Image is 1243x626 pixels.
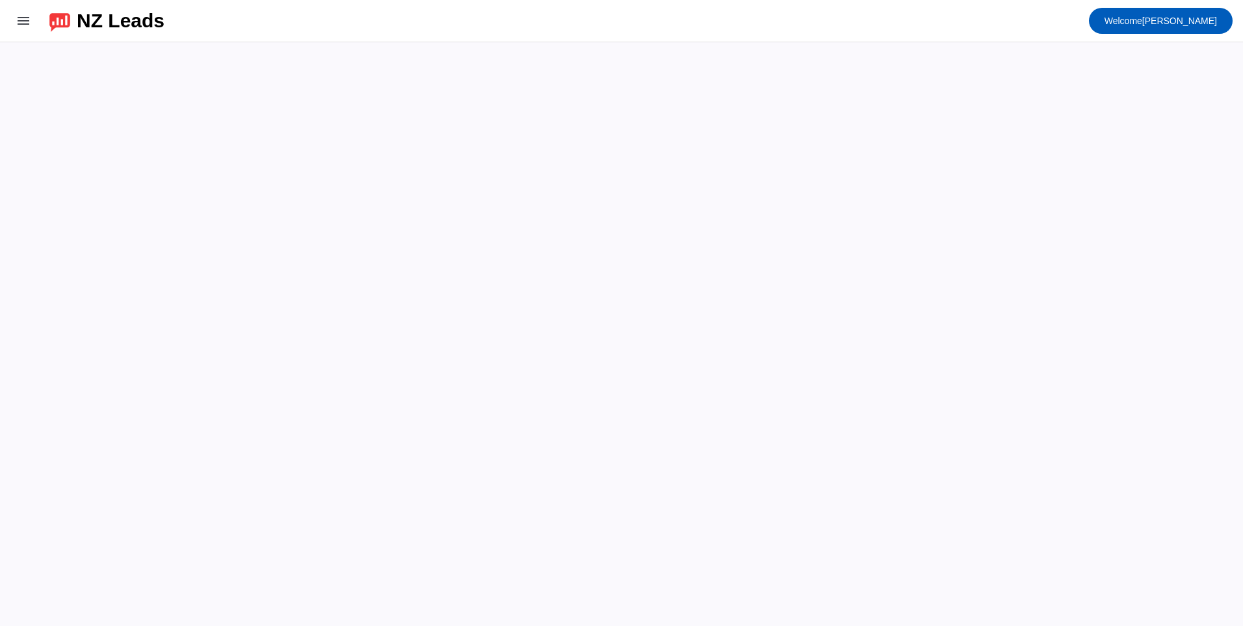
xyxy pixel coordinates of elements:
span: [PERSON_NAME] [1105,12,1217,30]
button: Welcome[PERSON_NAME] [1089,8,1233,34]
img: logo [49,10,70,32]
mat-icon: menu [16,13,31,29]
div: NZ Leads [77,12,164,30]
span: Welcome [1105,16,1142,26]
